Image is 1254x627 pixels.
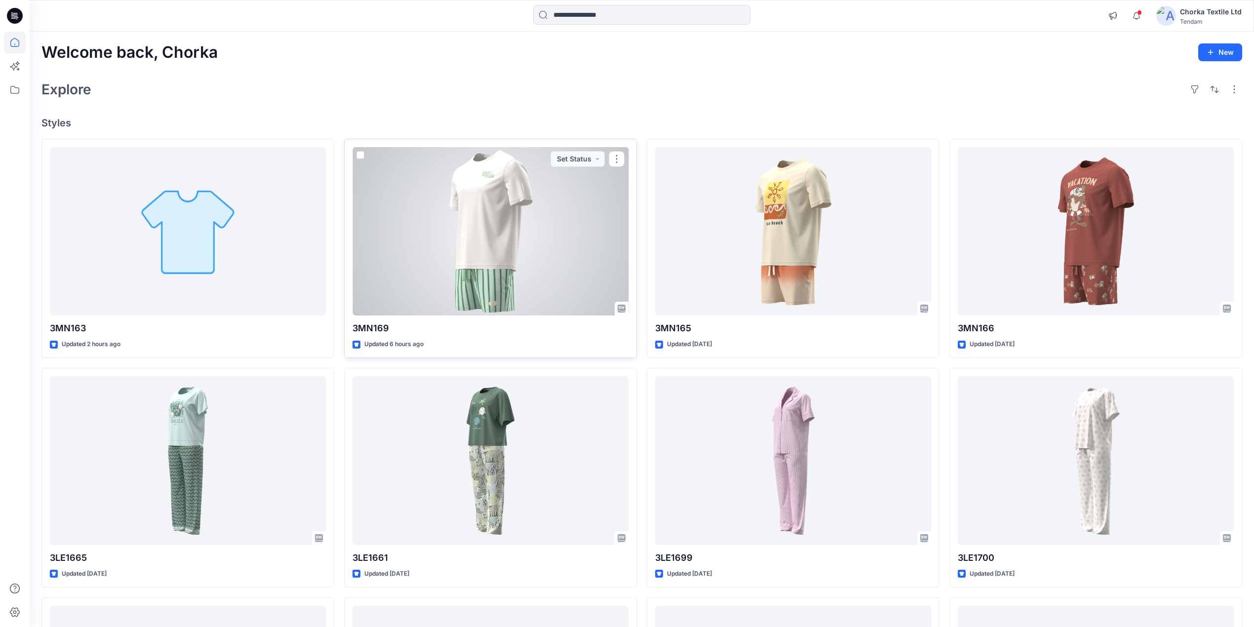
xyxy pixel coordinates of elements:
p: Updated 6 hours ago [364,339,424,350]
h2: Explore [41,81,91,97]
button: New [1198,43,1242,61]
p: 3MN163 [50,321,326,335]
p: Updated [DATE] [970,339,1015,350]
p: Updated [DATE] [970,569,1015,579]
div: Tendam [1180,18,1242,25]
a: 3LE1665 [50,376,326,545]
p: 3MN165 [655,321,931,335]
p: 3MN166 [958,321,1234,335]
a: 3MN163 [50,147,326,316]
p: Updated 2 hours ago [62,339,120,350]
a: 3MN169 [353,147,628,316]
h4: Styles [41,117,1242,129]
p: 3LE1665 [50,551,326,565]
p: 3LE1661 [353,551,628,565]
p: Updated [DATE] [62,569,107,579]
a: 3LE1700 [958,376,1234,545]
p: 3MN169 [353,321,628,335]
p: Updated [DATE] [667,569,712,579]
div: Chorka Textile Ltd [1180,6,1242,18]
p: 3LE1700 [958,551,1234,565]
p: Updated [DATE] [364,569,409,579]
img: avatar [1156,6,1176,26]
h2: Welcome back, Chorka [41,43,218,62]
a: 3MN166 [958,147,1234,316]
p: Updated [DATE] [667,339,712,350]
p: 3LE1699 [655,551,931,565]
a: 3MN165 [655,147,931,316]
a: 3LE1661 [353,376,628,545]
a: 3LE1699 [655,376,931,545]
